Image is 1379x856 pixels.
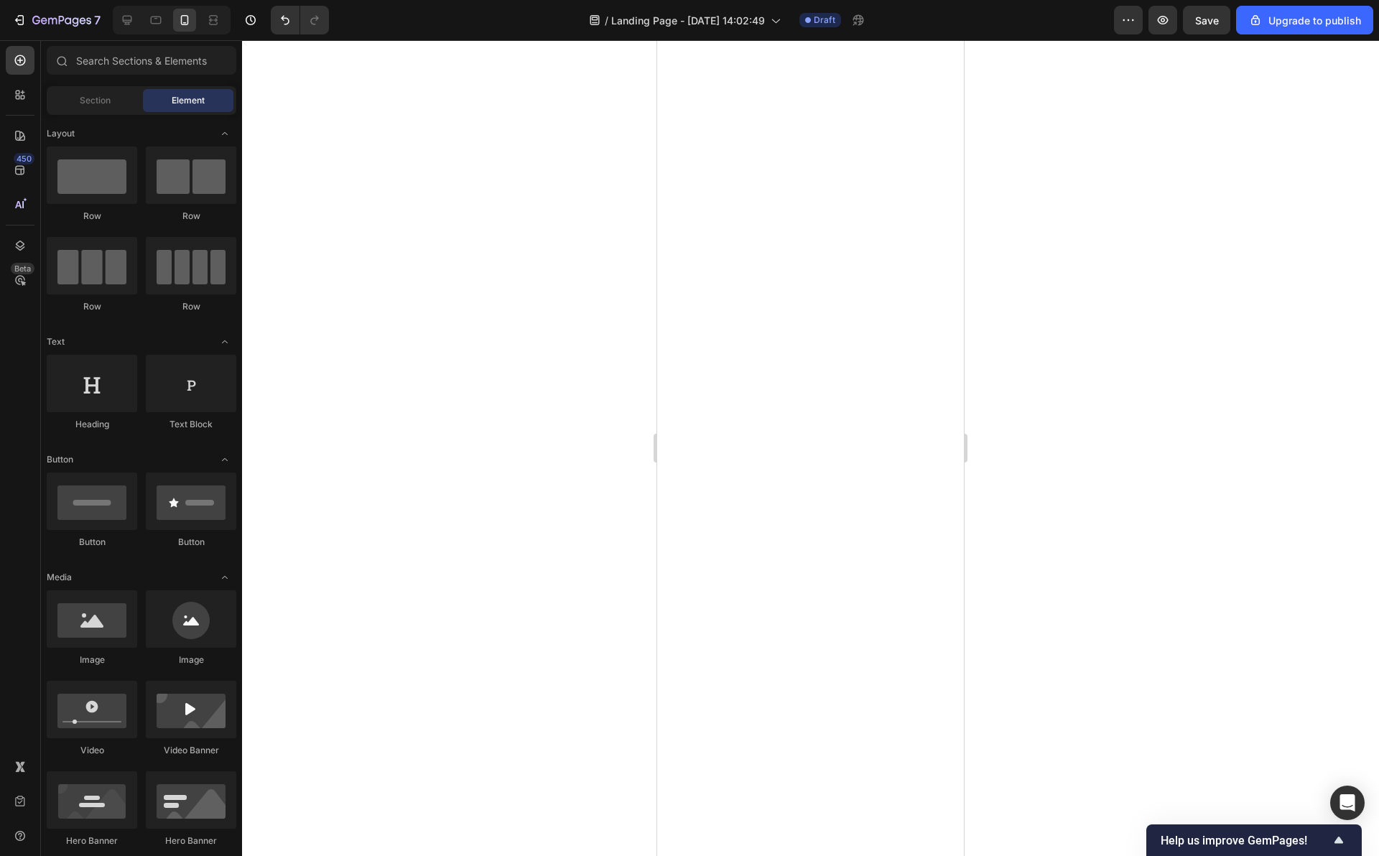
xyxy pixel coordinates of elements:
[271,6,329,34] div: Undo/Redo
[146,834,236,847] div: Hero Banner
[146,300,236,313] div: Row
[213,448,236,471] span: Toggle open
[213,566,236,589] span: Toggle open
[47,46,236,75] input: Search Sections & Elements
[814,14,835,27] span: Draft
[146,744,236,757] div: Video Banner
[47,300,137,313] div: Row
[657,40,964,856] iframe: Design area
[146,536,236,549] div: Button
[6,6,107,34] button: 7
[146,210,236,223] div: Row
[213,330,236,353] span: Toggle open
[47,571,72,584] span: Media
[213,122,236,145] span: Toggle open
[611,13,765,28] span: Landing Page - [DATE] 14:02:49
[146,418,236,431] div: Text Block
[47,210,137,223] div: Row
[94,11,101,29] p: 7
[1195,14,1219,27] span: Save
[172,94,205,107] span: Element
[146,653,236,666] div: Image
[1161,832,1347,849] button: Show survey - Help us improve GemPages!
[80,94,111,107] span: Section
[11,263,34,274] div: Beta
[47,335,65,348] span: Text
[14,153,34,164] div: 450
[47,536,137,549] div: Button
[47,453,73,466] span: Button
[1236,6,1373,34] button: Upgrade to publish
[1330,786,1365,820] div: Open Intercom Messenger
[1161,834,1330,847] span: Help us improve GemPages!
[47,127,75,140] span: Layout
[1248,13,1361,28] div: Upgrade to publish
[47,834,137,847] div: Hero Banner
[47,653,137,666] div: Image
[47,744,137,757] div: Video
[1183,6,1230,34] button: Save
[605,13,608,28] span: /
[47,418,137,431] div: Heading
